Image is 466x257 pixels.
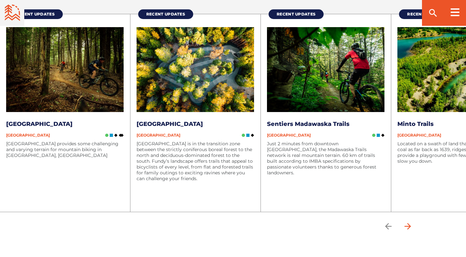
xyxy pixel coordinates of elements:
a: Recent Updates [269,9,324,19]
img: Black Diamond [381,134,384,137]
a: Recent Updates [8,9,63,19]
img: Double Black DIamond [119,134,124,137]
img: Green Circle [242,134,245,137]
ion-icon: arrow forward [403,221,413,231]
span: Recent Updates [277,12,316,16]
p: [GEOGRAPHIC_DATA] is in the transition zone between the strictly coniferous boreal forest to the ... [137,141,254,181]
img: Black Diamond [114,134,117,137]
img: Green Circle [372,134,375,137]
span: [GEOGRAPHIC_DATA] [137,133,180,138]
img: Blue Square [246,134,250,137]
img: Blue Square [110,134,113,137]
a: [GEOGRAPHIC_DATA] [137,120,203,128]
a: [GEOGRAPHIC_DATA] [6,120,72,128]
a: Sentiers Madawaska Trails [267,120,349,128]
span: [GEOGRAPHIC_DATA] [267,133,311,138]
span: Recent Updates [146,12,185,16]
span: [GEOGRAPHIC_DATA] [6,133,50,138]
a: Minto Trails [397,120,434,128]
a: Recent Updates [399,9,454,19]
p: [GEOGRAPHIC_DATA] provides some challenging and varying terrain for mountain biking in [GEOGRAPHI... [6,141,124,158]
img: Black Diamond [251,134,254,137]
p: Just 2 minutes from downtown [GEOGRAPHIC_DATA], the Madawaska Trails network is real mountain ter... [267,141,384,176]
ion-icon: search [428,8,438,18]
img: Blue Square [377,134,380,137]
span: Recent Updates [16,12,55,16]
img: Green Circle [105,134,108,137]
a: Recent Updates [138,9,193,19]
ion-icon: arrow back [383,221,393,231]
span: Recent Updates [407,12,446,16]
span: [GEOGRAPHIC_DATA] [397,133,441,138]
